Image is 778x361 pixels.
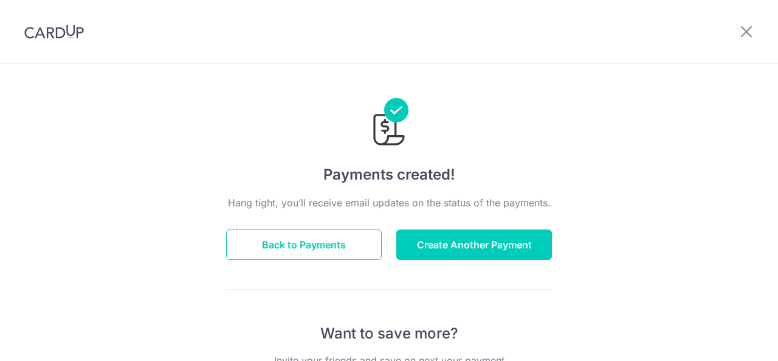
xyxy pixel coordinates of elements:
[370,98,408,149] img: Payments
[226,230,382,260] button: Back to Payments
[396,230,552,260] button: Create Another Payment
[226,324,552,343] p: Want to save more?
[226,164,552,186] h4: Payments created!
[24,24,84,39] img: CardUp
[226,195,552,210] p: Hang tight, you’ll receive email updates on the status of the payments.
